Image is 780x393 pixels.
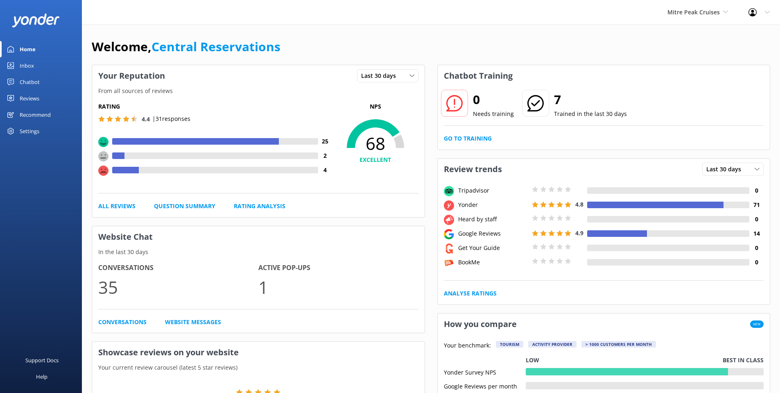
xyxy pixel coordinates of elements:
[20,57,34,74] div: Inbox
[92,37,280,57] h1: Welcome,
[667,8,720,16] span: Mitre Peak Cruises
[98,318,147,327] a: Conversations
[723,356,764,365] p: Best in class
[749,258,764,267] h4: 0
[575,229,583,237] span: 4.9
[750,320,764,328] span: New
[318,137,332,146] h4: 25
[152,114,190,123] p: | 31 responses
[98,263,258,273] h4: Conversations
[575,200,583,208] span: 4.8
[444,382,526,389] div: Google Reviews per month
[92,65,171,86] h3: Your Reputation
[456,186,530,195] div: Tripadvisor
[749,186,764,195] h4: 0
[20,107,51,123] div: Recommend
[456,215,530,224] div: Heard by staff
[258,273,418,301] p: 1
[318,166,332,175] h4: 4
[165,318,221,327] a: Website Messages
[98,202,136,211] a: All Reviews
[438,159,508,180] h3: Review trends
[151,38,280,55] a: Central Reservations
[92,226,425,248] h3: Website Chat
[749,215,764,224] h4: 0
[20,90,39,107] div: Reviews
[25,352,59,368] div: Support Docs
[554,90,627,109] h2: 7
[361,71,401,80] span: Last 30 days
[142,115,150,123] span: 4.4
[92,363,425,372] p: Your current review carousel (latest 5 star reviews)
[98,273,258,301] p: 35
[92,342,425,363] h3: Showcase reviews on your website
[456,243,530,252] div: Get Your Guide
[154,202,215,211] a: Question Summary
[92,248,425,257] p: In the last 30 days
[444,134,492,143] a: Go to Training
[526,356,539,365] p: Low
[496,341,523,348] div: Tourism
[438,65,519,86] h3: Chatbot Training
[749,229,764,238] h4: 14
[473,109,514,118] p: Needs training
[749,243,764,252] h4: 0
[258,263,418,273] h4: Active Pop-ups
[92,86,425,95] p: From all sources of reviews
[332,155,418,164] h4: EXCELLENT
[528,341,577,348] div: Activity Provider
[234,202,285,211] a: Rating Analysis
[36,368,47,385] div: Help
[20,41,36,57] div: Home
[456,200,530,209] div: Yonder
[318,151,332,160] h4: 2
[581,341,656,348] div: > 1000 customers per month
[444,368,526,375] div: Yonder Survey NPS
[456,258,530,267] div: BookMe
[456,229,530,238] div: Google Reviews
[438,313,523,335] h3: How you compare
[20,74,40,90] div: Chatbot
[20,123,39,139] div: Settings
[444,289,497,298] a: Analyse Ratings
[749,200,764,209] h4: 71
[706,165,746,174] span: Last 30 days
[554,109,627,118] p: Trained in the last 30 days
[444,341,491,351] p: Your benchmark:
[473,90,514,109] h2: 0
[332,102,418,111] p: NPS
[12,14,59,27] img: yonder-white-logo.png
[332,133,418,154] span: 68
[98,102,332,111] h5: Rating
